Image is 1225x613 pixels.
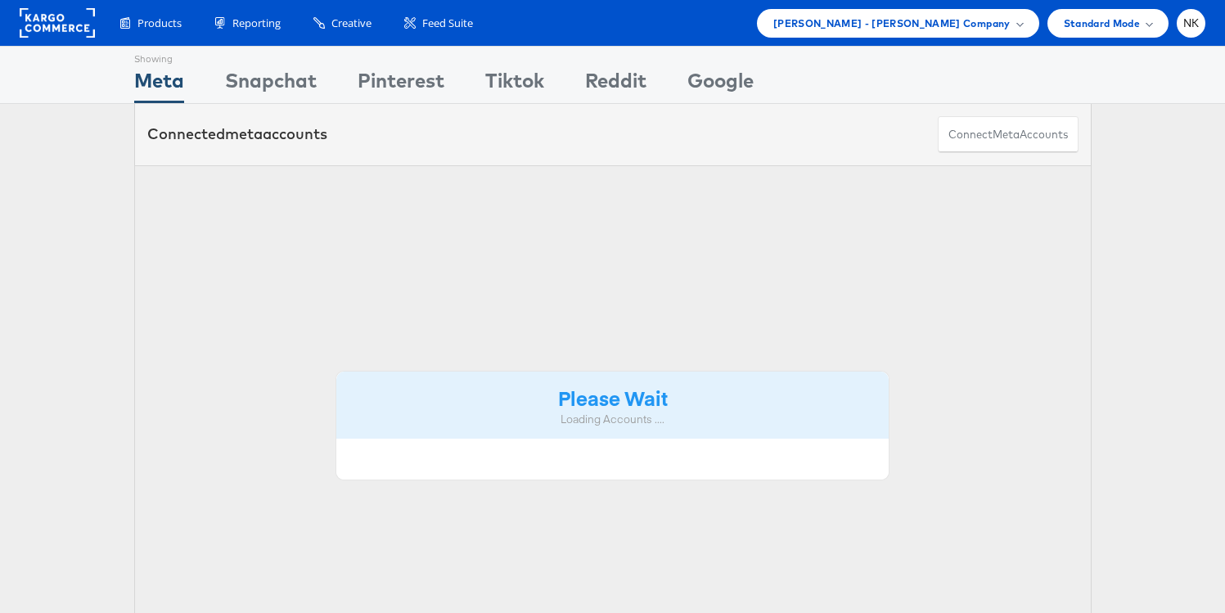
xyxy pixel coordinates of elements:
[585,66,646,103] div: Reddit
[147,124,327,145] div: Connected accounts
[134,47,184,66] div: Showing
[225,124,263,143] span: meta
[773,15,1011,32] span: [PERSON_NAME] - [PERSON_NAME] Company
[1183,18,1200,29] span: NK
[134,66,184,103] div: Meta
[232,16,281,31] span: Reporting
[225,66,317,103] div: Snapchat
[993,127,1020,142] span: meta
[938,116,1079,153] button: ConnectmetaAccounts
[137,16,182,31] span: Products
[331,16,372,31] span: Creative
[358,66,444,103] div: Pinterest
[1064,15,1140,32] span: Standard Mode
[558,384,668,411] strong: Please Wait
[349,412,877,427] div: Loading Accounts ....
[687,66,754,103] div: Google
[422,16,473,31] span: Feed Suite
[485,66,544,103] div: Tiktok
